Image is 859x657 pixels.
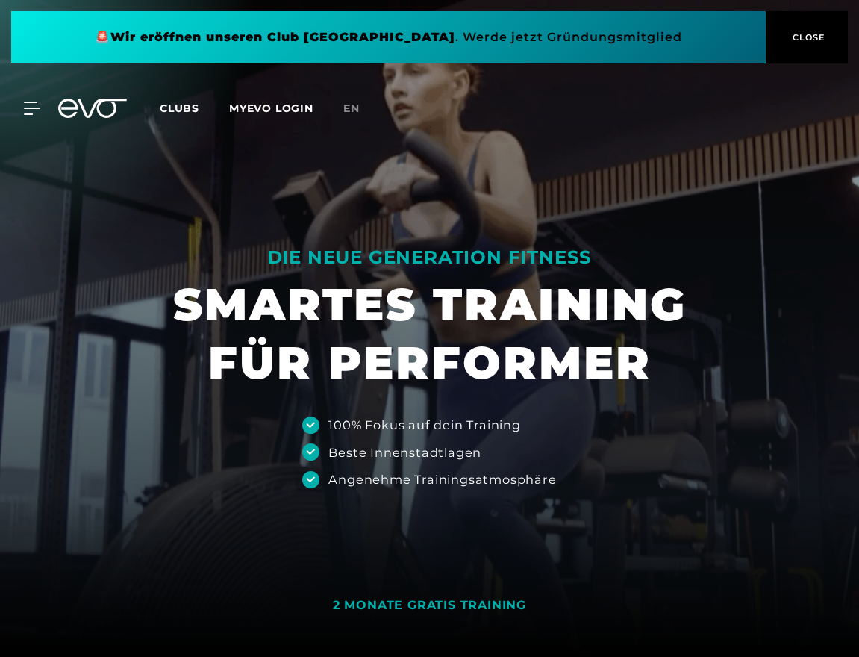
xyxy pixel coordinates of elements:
span: en [343,102,360,115]
div: Angenehme Trainingsatmosphäre [328,470,556,488]
span: CLOSE [789,31,825,44]
div: Beste Innenstadtlagen [328,443,481,461]
h1: SMARTES TRAINING FÜR PERFORMER [173,275,687,392]
div: 100% Fokus auf dein Training [328,416,520,434]
a: Clubs [160,101,229,115]
a: MYEVO LOGIN [229,102,313,115]
button: CLOSE [766,11,848,63]
div: 2 MONATE GRATIS TRAINING [333,598,526,614]
a: en [343,100,378,117]
span: Clubs [160,102,199,115]
div: DIE NEUE GENERATION FITNESS [173,246,687,270]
